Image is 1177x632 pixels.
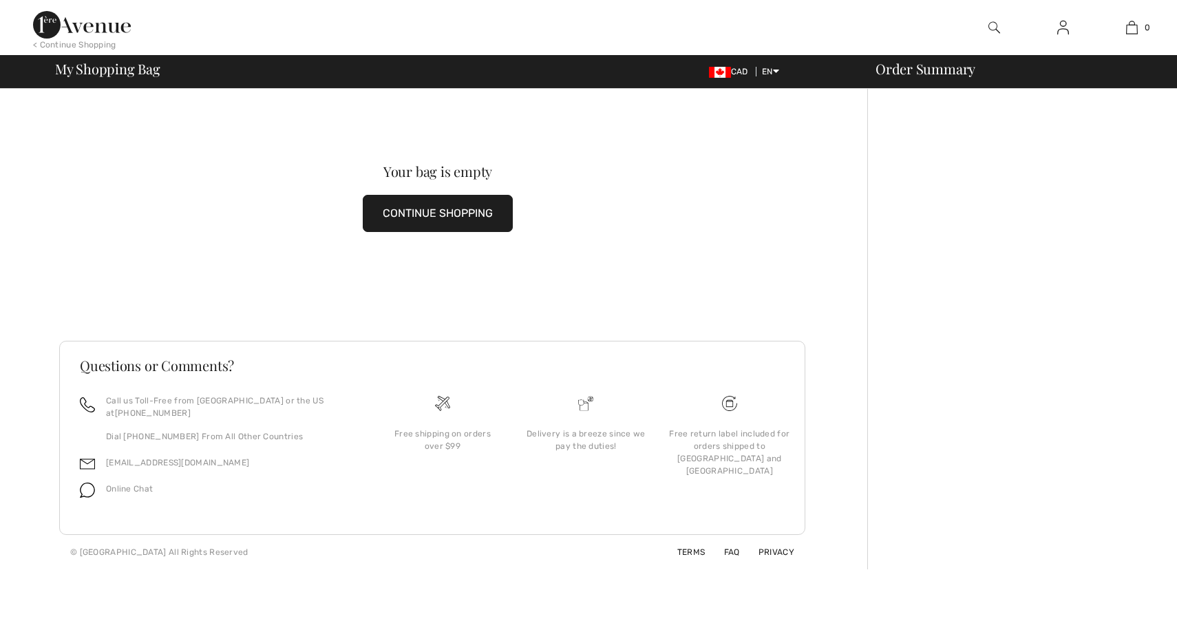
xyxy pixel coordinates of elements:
img: search the website [988,19,1000,36]
span: 0 [1145,21,1150,34]
div: < Continue Shopping [33,39,116,51]
img: Free shipping on orders over $99 [435,396,450,411]
div: Free shipping on orders over $99 [382,428,503,452]
button: CONTINUE SHOPPING [363,195,513,232]
a: Privacy [742,547,794,557]
div: Order Summary [859,62,1169,76]
div: Delivery is a breeze since we pay the duties! [525,428,646,452]
span: CAD [709,67,754,76]
img: email [80,456,95,472]
img: My Info [1057,19,1069,36]
div: Free return label included for orders shipped to [GEOGRAPHIC_DATA] and [GEOGRAPHIC_DATA] [669,428,790,477]
img: My Bag [1126,19,1138,36]
span: Online Chat [106,484,153,494]
a: Sign In [1046,19,1080,36]
p: Call us Toll-Free from [GEOGRAPHIC_DATA] or the US at [106,394,354,419]
span: EN [762,67,779,76]
div: © [GEOGRAPHIC_DATA] All Rights Reserved [70,546,248,558]
a: [EMAIL_ADDRESS][DOMAIN_NAME] [106,458,249,467]
img: 1ère Avenue [33,11,131,39]
span: My Shopping Bag [55,62,160,76]
img: call [80,397,95,412]
img: Delivery is a breeze since we pay the duties! [578,396,593,411]
img: Canadian Dollar [709,67,731,78]
a: FAQ [708,547,740,557]
img: chat [80,483,95,498]
a: Terms [661,547,706,557]
div: Your bag is empty [97,165,778,178]
p: Dial [PHONE_NUMBER] From All Other Countries [106,430,354,443]
a: [PHONE_NUMBER] [115,408,191,418]
h3: Questions or Comments? [80,359,785,372]
a: 0 [1098,19,1165,36]
img: Free shipping on orders over $99 [722,396,737,411]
